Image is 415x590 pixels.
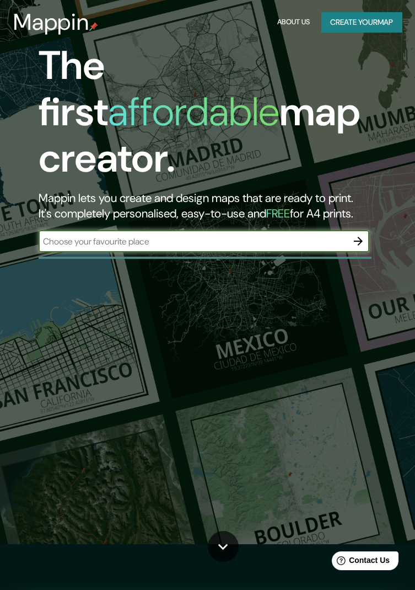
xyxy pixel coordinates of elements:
img: mappin-pin [89,22,98,31]
h2: Mappin lets you create and design maps that are ready to print. It's completely personalised, eas... [39,190,370,221]
h5: FREE [266,206,290,221]
h3: Mappin [13,9,89,35]
h1: The first map creator. [39,42,370,190]
iframe: Help widget launcher [317,547,403,578]
button: Create yourmap [321,12,402,33]
input: Choose your favourite place [39,235,347,248]
button: About Us [274,12,312,33]
h1: affordable [108,86,279,137]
